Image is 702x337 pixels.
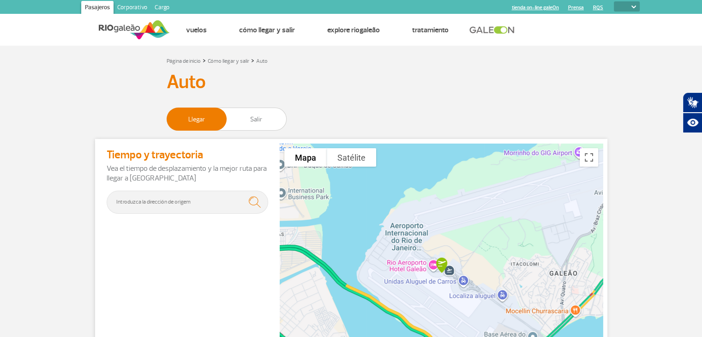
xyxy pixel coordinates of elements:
[107,164,268,183] p: Vea el tiempo de desplazamiento y la mejor ruta para llegar a [GEOGRAPHIC_DATA]
[208,58,249,65] a: Cómo llegar y salir
[167,71,536,94] h3: Auto
[327,25,380,35] a: Explore RIOgaleão
[683,113,702,133] button: Abrir recursos assistivos.
[167,108,227,130] span: Llegar
[227,108,286,130] span: Salir
[412,25,449,35] a: Tratamiento
[107,191,268,214] input: Introduzca la dirección de origem
[568,5,584,11] a: Prensa
[593,5,603,11] a: RQS
[251,55,254,66] a: >
[107,148,268,162] h4: Tiempo y trayectoria
[327,148,376,167] button: Muestra las imágenes de satélite
[167,58,201,65] a: Página de inicio
[81,1,114,16] a: Pasajeros
[239,25,295,35] a: Cómo llegar y salir
[580,148,598,167] button: Cambiar a la vista en pantalla completa
[284,148,327,167] button: Muestra el callejero
[683,92,702,133] div: Plugin de acessibilidade da Hand Talk.
[683,92,702,113] button: Abrir tradutor de língua de sinais.
[114,1,151,16] a: Corporativo
[203,55,206,66] a: >
[256,58,268,65] a: Auto
[186,25,207,35] a: Vuelos
[151,1,173,16] a: Cargo
[512,5,559,11] a: tienda on-line galeOn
